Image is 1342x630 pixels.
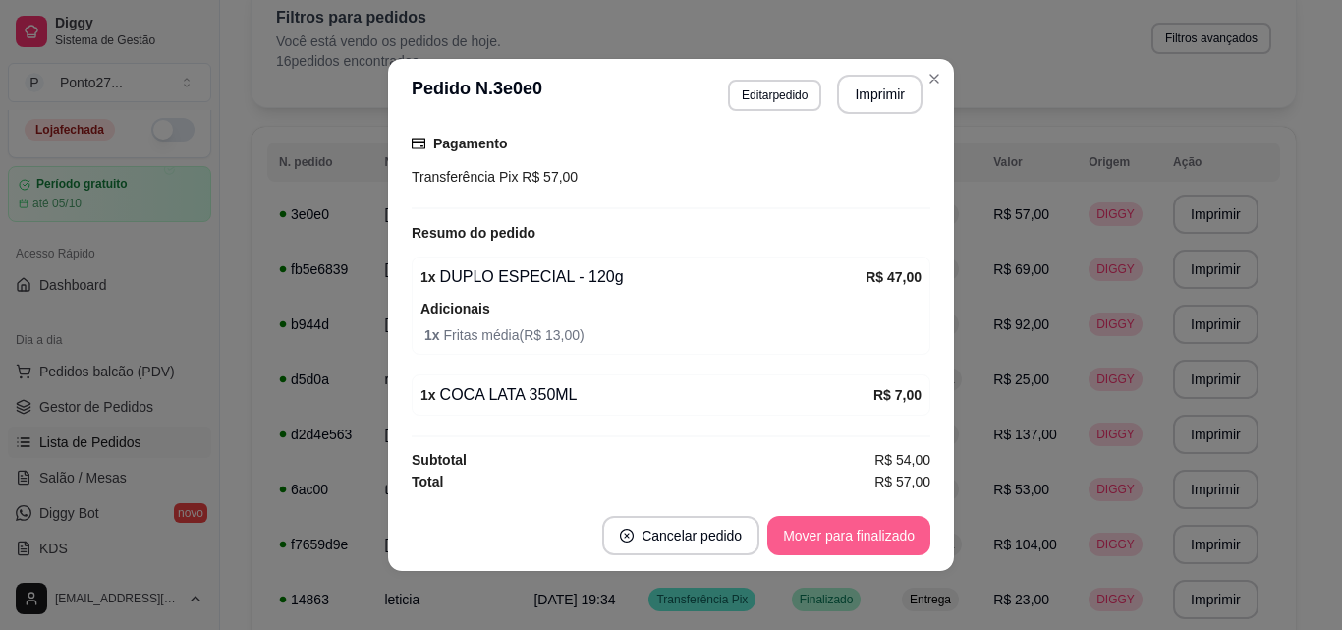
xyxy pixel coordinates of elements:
strong: R$ 7,00 [873,387,922,403]
span: Fritas média ( R$ 13,00 ) [424,324,922,346]
div: COCA LATA 350ML [420,383,873,407]
strong: Resumo do pedido [412,225,535,241]
strong: Total [412,474,443,489]
button: Editarpedido [728,80,821,111]
span: R$ 57,00 [874,471,930,492]
strong: 1 x [420,269,436,285]
strong: Adicionais [420,301,490,316]
span: Transferência Pix [412,169,518,185]
button: close-circleCancelar pedido [602,516,759,555]
div: DUPLO ESPECIAL - 120g [420,265,866,289]
button: Mover para finalizado [767,516,930,555]
strong: Subtotal [412,452,467,468]
span: credit-card [412,137,425,150]
button: Imprimir [837,75,923,114]
span: close-circle [620,529,634,543]
strong: R$ 47,00 [866,269,922,285]
strong: Pagamento [433,136,507,151]
h3: Pedido N. 3e0e0 [412,75,542,114]
span: R$ 57,00 [518,169,578,185]
strong: 1 x [424,327,443,343]
strong: 1 x [420,387,436,403]
button: Close [919,63,950,94]
span: R$ 54,00 [874,449,930,471]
